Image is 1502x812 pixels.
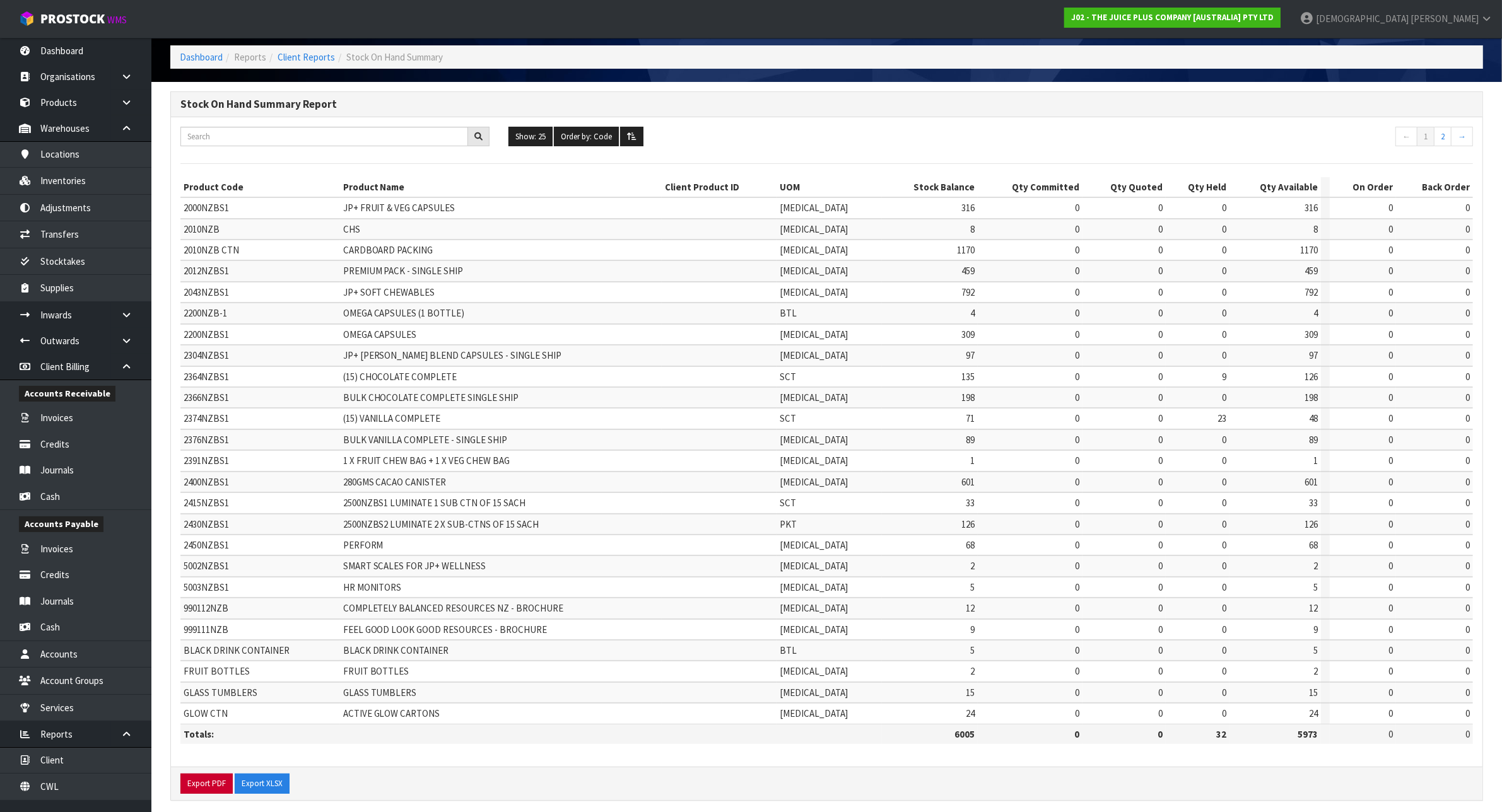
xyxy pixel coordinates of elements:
[966,539,975,551] span: 68
[1222,434,1226,446] span: 0
[1158,244,1163,256] span: 0
[1222,391,1226,403] span: 0
[184,412,229,424] span: 2374NZBS1
[554,127,619,147] button: Order by: Code
[1305,328,1318,340] span: 309
[184,434,229,446] span: 2376NZBS1
[184,265,229,277] span: 2012NZBS1
[1075,328,1079,340] span: 0
[780,665,848,677] span: [MEDICAL_DATA]
[1330,177,1396,197] th: On Order
[1075,623,1079,635] span: 0
[970,623,975,635] span: 9
[1158,265,1163,277] span: 0
[1075,665,1079,677] span: 0
[1388,328,1393,340] span: 0
[1316,13,1409,25] span: [DEMOGRAPHIC_DATA]
[1166,177,1229,197] th: Qty Held
[780,707,848,719] span: [MEDICAL_DATA]
[1158,223,1163,235] span: 0
[508,127,553,147] button: Show: 25
[1158,497,1163,509] span: 0
[1158,349,1163,361] span: 0
[180,98,1473,110] h3: Stock On Hand Summary Report
[1064,8,1281,28] a: J02 - THE JUICE PLUS COMPANY [AUSTRALIA] PTY LTD
[235,774,290,794] button: Export XLSX
[1075,539,1079,551] span: 0
[343,328,417,340] span: OMEGA CAPSULES
[780,518,797,530] span: PKT
[1465,687,1470,699] span: 0
[1300,244,1318,256] span: 1170
[1222,707,1226,719] span: 0
[1305,518,1318,530] span: 126
[1465,202,1470,214] span: 0
[961,476,975,488] span: 601
[1074,728,1079,740] strong: 0
[343,623,548,635] span: FEEL GOOD LOOK GOOD RESOURCES - BROCHURE
[1451,127,1473,147] a: →
[780,539,848,551] span: [MEDICAL_DATA]
[1305,265,1318,277] span: 459
[1388,728,1393,740] span: 0
[1222,307,1226,319] span: 0
[1222,455,1226,467] span: 0
[1158,412,1163,424] span: 0
[1158,623,1163,635] span: 0
[1395,127,1417,147] a: ←
[1388,476,1393,488] span: 0
[343,707,440,719] span: ACTIVE GLOW CARTONS
[234,51,266,63] span: Reports
[184,581,229,593] span: 5003NZBS1
[1465,623,1470,635] span: 0
[1075,455,1079,467] span: 0
[184,644,290,656] span: BLACK DRINK CONTAINER
[184,328,229,340] span: 2200NZBS1
[978,177,1082,197] th: Qty Committed
[1309,412,1318,424] span: 48
[961,286,975,298] span: 792
[1465,371,1470,383] span: 0
[184,560,229,572] span: 5002NZBS1
[1388,687,1393,699] span: 0
[1388,581,1393,593] span: 0
[1075,391,1079,403] span: 0
[343,665,409,677] span: FRUIT BOTTLES
[1075,244,1079,256] span: 0
[343,602,564,614] span: COMPLETELY BALANCED RESOURCES NZ - BROCHURE
[180,51,223,63] a: Dashboard
[343,244,433,256] span: CARDBOARD PACKING
[343,202,455,214] span: JP+ FRUIT & VEG CAPSULES
[343,644,449,656] span: BLACK DRINK CONTAINER
[1222,623,1226,635] span: 0
[1465,265,1470,277] span: 0
[107,14,127,26] small: WMS
[343,307,465,319] span: OMEGA CAPSULES (1 BOTTLE)
[961,265,975,277] span: 459
[1309,539,1318,551] span: 68
[961,518,975,530] span: 126
[1075,581,1079,593] span: 0
[1465,328,1470,340] span: 0
[1388,455,1393,467] span: 0
[1465,476,1470,488] span: 0
[1158,728,1163,740] strong: 0
[1164,127,1473,150] nav: Page navigation
[19,11,35,26] img: cube-alt.png
[780,623,848,635] span: [MEDICAL_DATA]
[1388,497,1393,509] span: 0
[1388,434,1393,446] span: 0
[1309,497,1318,509] span: 33
[1222,539,1226,551] span: 0
[1216,728,1226,740] strong: 32
[1229,177,1321,197] th: Qty Available
[184,687,257,699] span: GLASS TUMBLERS
[1158,307,1163,319] span: 0
[1305,286,1318,298] span: 792
[1388,286,1393,298] span: 0
[1222,476,1226,488] span: 0
[1313,307,1318,319] span: 4
[1222,560,1226,572] span: 0
[40,11,105,27] span: ProStock
[343,476,447,488] span: 280GMS CACAO CANISTER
